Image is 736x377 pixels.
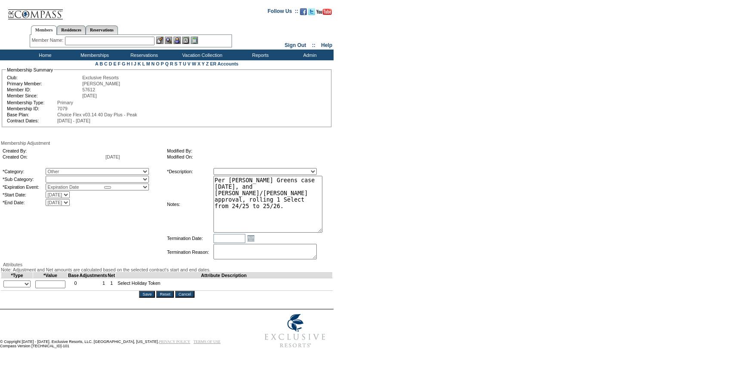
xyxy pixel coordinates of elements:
[183,61,186,66] a: U
[7,81,81,86] td: Primary Member:
[134,61,136,66] a: J
[57,25,86,34] a: Residences
[6,67,54,72] legend: Membership Summary
[57,106,68,111] span: 7079
[109,61,112,66] a: D
[7,100,56,105] td: Membership Type:
[82,81,120,86] span: [PERSON_NAME]
[57,100,73,105] span: Primary
[300,11,307,16] a: Become our fan on Facebook
[3,176,45,183] td: *Sub Category:
[3,168,45,175] td: *Category:
[174,61,177,66] a: S
[167,148,328,153] td: Modified By:
[182,37,189,44] img: Reservations
[68,278,79,291] td: 0
[300,8,307,15] img: Become our fan on Facebook
[3,154,105,159] td: Created On:
[156,61,159,66] a: O
[191,37,198,44] img: b_calculator.gif
[167,176,213,233] td: Notes:
[179,61,182,66] a: T
[156,37,164,44] img: b_edit.gif
[167,168,213,175] td: *Description:
[257,309,334,352] img: Exclusive Resorts
[3,199,45,206] td: *End Date:
[1,140,333,146] div: Membership Adjustment
[31,25,57,35] a: Members
[33,273,68,278] td: *Value
[142,61,145,66] a: L
[82,75,119,80] span: Exclusive Resorts
[118,50,168,60] td: Reservations
[7,106,56,111] td: Membership ID:
[268,7,298,18] td: Follow Us ::
[139,291,155,298] input: Save
[82,87,95,92] span: 57612
[7,75,81,80] td: Club:
[168,50,235,60] td: Vacation Collection
[7,118,56,123] td: Contract Dates:
[312,42,315,48] span: ::
[86,25,118,34] a: Reservations
[113,61,116,66] a: E
[108,278,115,291] td: 1
[115,278,333,291] td: Select Holiday Token
[3,184,45,190] td: *Expiration Event:
[32,37,65,44] div: Member Name:
[285,42,306,48] a: Sign Out
[235,50,284,60] td: Reports
[170,61,173,66] a: R
[161,61,164,66] a: P
[3,191,45,198] td: *Start Date:
[308,11,315,16] a: Follow us on Twitter
[156,291,173,298] input: Reset
[206,61,209,66] a: Z
[167,154,328,159] td: Modified On:
[167,234,213,243] td: Termination Date:
[82,93,97,98] span: [DATE]
[146,61,150,66] a: M
[131,61,133,66] a: I
[7,112,56,117] td: Base Plan:
[167,244,213,260] td: Termination Reason:
[1,267,333,272] div: Note: Adjustment and Net amounts are calculated based on the selected contract's start and end da...
[19,50,69,60] td: Home
[159,340,190,344] a: PRIVACY POLICY
[108,273,115,278] td: Net
[118,61,121,66] a: F
[122,61,125,66] a: G
[69,50,118,60] td: Memberships
[138,61,141,66] a: K
[1,273,33,278] td: *Type
[104,61,108,66] a: C
[194,340,221,344] a: TERMS OF USE
[188,61,191,66] a: V
[192,61,196,66] a: W
[7,93,81,98] td: Member Since:
[57,118,90,123] span: [DATE] - [DATE]
[99,61,103,66] a: B
[3,148,105,153] td: Created By:
[105,154,120,159] span: [DATE]
[202,61,205,66] a: Y
[165,61,168,66] a: Q
[7,87,81,92] td: Member ID:
[246,234,256,243] a: Open the calendar popup.
[57,112,137,117] span: Choice Flex v03.14 40 Day Plus - Peak
[316,11,332,16] a: Subscribe to our YouTube Channel
[79,278,108,291] td: 1
[115,273,333,278] td: Attribute Description
[210,61,238,66] a: ER Accounts
[165,37,172,44] img: View
[308,8,315,15] img: Follow us on Twitter
[68,273,79,278] td: Base
[1,262,333,267] div: Attributes
[284,50,334,60] td: Admin
[152,61,155,66] a: N
[79,273,108,278] td: Adjustments
[198,61,201,66] a: X
[127,61,130,66] a: H
[175,291,195,298] input: Cancel
[95,61,98,66] a: A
